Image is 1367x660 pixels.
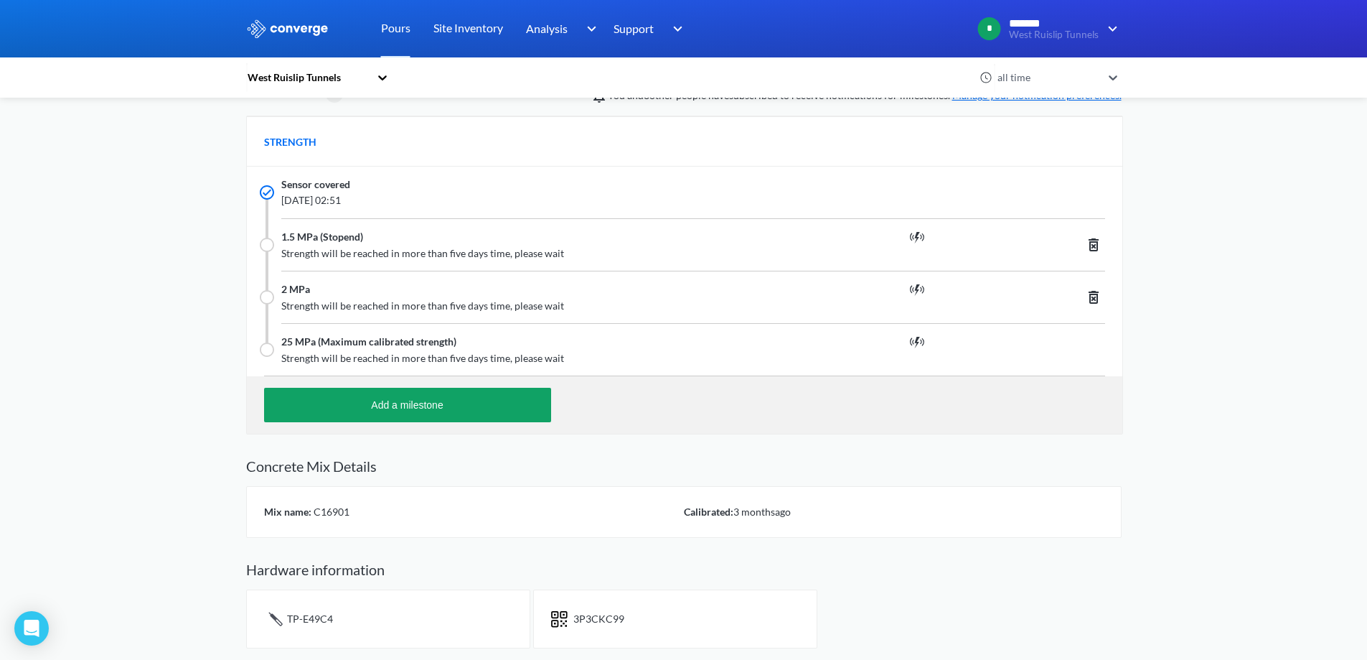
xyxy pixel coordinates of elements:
[246,561,1122,578] h2: Hardware information
[551,610,568,628] img: icon-short-text.svg
[980,71,992,84] img: icon-clock.svg
[526,19,568,37] span: Analysis
[246,19,329,38] img: logo_ewhite.svg
[281,246,931,261] span: Strength will be reached in more than five days time, please wait
[684,506,733,518] span: Calibrated:
[14,611,49,646] div: Open Intercom Messenger
[311,506,349,518] span: C16901
[1009,29,1099,40] span: West Ruislip Tunnels
[908,228,926,246] img: prediction.svg
[908,333,926,350] img: prediction.svg
[246,457,1122,475] h2: Concrete Mix Details
[614,19,654,37] span: Support
[281,177,350,192] span: Sensor covered
[264,134,316,150] span: STRENGTH
[287,613,333,625] span: TP-E49C4
[281,281,310,298] span: 2 MPa
[908,281,926,298] img: prediction.svg
[264,388,551,422] button: Add a milestone
[664,20,687,37] img: downArrow.svg
[264,608,287,631] img: icon-tail.svg
[281,228,363,246] span: 1.5 MPa (Stopend)
[577,20,600,37] img: downArrow.svg
[994,70,1101,85] div: all time
[281,192,931,208] span: [DATE] 02:51
[246,70,370,85] div: West Ruislip Tunnels
[264,506,311,518] span: Mix name:
[733,506,791,518] span: 3 months ago
[573,613,624,625] span: 3P3CKC99
[281,350,931,366] span: Strength will be reached in more than five days time, please wait
[281,333,456,350] span: 25 MPa (Maximum calibrated strength)
[1099,20,1122,37] img: downArrow.svg
[281,298,931,314] span: Strength will be reached in more than five days time, please wait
